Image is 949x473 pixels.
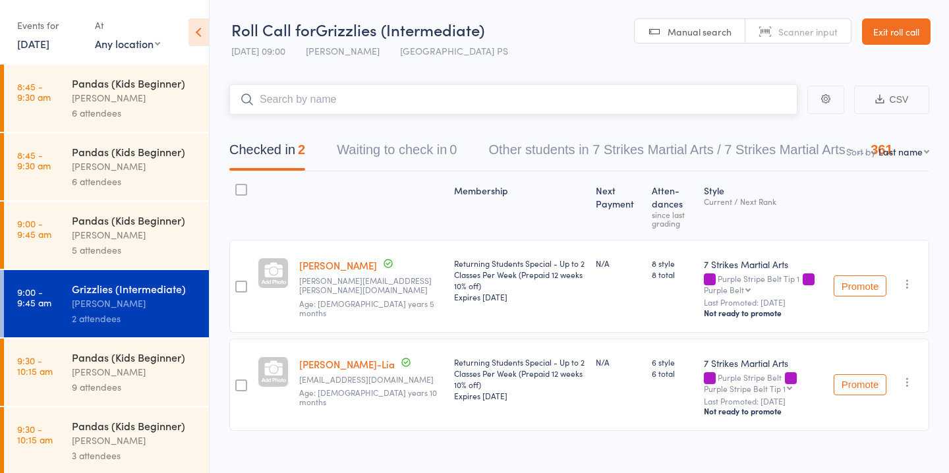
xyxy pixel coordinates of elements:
div: 9 attendees [72,379,198,395]
div: Next Payment [590,177,647,234]
time: 9:00 - 9:45 am [17,287,51,308]
button: Promote [834,374,886,395]
a: 9:30 -10:15 amPandas (Kids Beginner)[PERSON_NAME]9 attendees [4,339,209,406]
div: At [95,14,160,36]
div: [PERSON_NAME] [72,296,198,311]
span: Grizzlies (Intermediate) [316,18,484,40]
small: Last Promoted: [DATE] [704,397,823,406]
a: 8:45 -9:30 amPandas (Kids Beginner)[PERSON_NAME]6 attendees [4,133,209,200]
time: 8:45 - 9:30 am [17,150,51,171]
div: Not ready to promote [704,406,823,416]
time: 9:30 - 10:15 am [17,424,53,445]
span: 6 style [652,356,693,368]
label: Sort by [846,145,876,158]
a: [DATE] [17,36,49,51]
div: Current / Next Rank [704,197,823,206]
div: 3 attendees [72,448,198,463]
div: Pandas (Kids Beginner) [72,76,198,90]
div: Purple Stripe Belt [704,373,823,393]
div: 361 [871,142,892,157]
div: Pandas (Kids Beginner) [72,418,198,433]
div: N/A [596,356,641,368]
div: Not ready to promote [704,308,823,318]
span: [DATE] 09:00 [231,44,285,57]
div: Purple Belt [704,285,744,294]
div: Pandas (Kids Beginner) [72,144,198,159]
div: 6 attendees [72,174,198,189]
button: Promote [834,275,886,296]
div: Style [699,177,828,234]
div: Purple Stripe Belt Tip 1 [704,274,823,294]
div: [PERSON_NAME] [72,159,198,174]
div: Pandas (Kids Beginner) [72,350,198,364]
small: Last Promoted: [DATE] [704,298,823,307]
div: Pandas (Kids Beginner) [72,213,198,227]
span: Scanner input [778,25,838,38]
a: 9:00 -9:45 amPandas (Kids Beginner)[PERSON_NAME]5 attendees [4,202,209,269]
a: 9:00 -9:45 amGrizzlies (Intermediate)[PERSON_NAME]2 attendees [4,270,209,337]
div: Purple Stripe Belt Tip 1 [704,384,786,393]
div: [PERSON_NAME] [72,364,198,379]
div: Any location [95,36,160,51]
span: [PERSON_NAME] [306,44,380,57]
button: Other students in 7 Strikes Martial Arts / 7 Strikes Martial Arts - ...361 [488,136,892,171]
div: Returning Students Special - Up to 2 Classes Per Week (Prepaid 12 weeks 10% off) [454,258,585,302]
span: 8 total [652,269,693,280]
time: 8:45 - 9:30 am [17,81,51,102]
div: 7 Strikes Martial Arts [704,258,823,271]
div: 2 [298,142,305,157]
button: Waiting to check in0 [337,136,457,171]
div: Last name [878,145,923,158]
div: [PERSON_NAME] [72,90,198,105]
small: lauragurrieri75@gmail.com [299,375,444,384]
button: Checked in2 [229,136,305,171]
span: 6 total [652,368,693,379]
div: Membership [449,177,590,234]
span: Manual search [668,25,732,38]
div: Atten­dances [647,177,699,234]
div: 5 attendees [72,242,198,258]
span: Age: [DEMOGRAPHIC_DATA] years 5 months [299,298,434,318]
a: 8:45 -9:30 amPandas (Kids Beginner)[PERSON_NAME]6 attendees [4,65,209,132]
div: Returning Students Special - Up to 2 Classes Per Week (Prepaid 12 weeks 10% off) [454,356,585,401]
small: katherine.rsy.lim@gmail.com [299,276,444,295]
span: Age: [DEMOGRAPHIC_DATA] years 10 months [299,387,437,407]
a: [PERSON_NAME]-Lia [299,357,395,371]
div: Grizzlies (Intermediate) [72,281,198,296]
div: 6 attendees [72,105,198,121]
span: [GEOGRAPHIC_DATA] PS [400,44,508,57]
a: [PERSON_NAME] [299,258,377,272]
div: [PERSON_NAME] [72,227,198,242]
div: 2 attendees [72,311,198,326]
time: 9:00 - 9:45 am [17,218,51,239]
a: Exit roll call [862,18,931,45]
input: Search by name [229,84,797,115]
span: 8 style [652,258,693,269]
div: Expires [DATE] [454,291,585,302]
button: CSV [854,86,929,114]
time: 9:30 - 10:15 am [17,355,53,376]
div: Expires [DATE] [454,390,585,401]
div: 7 Strikes Martial Arts [704,356,823,370]
span: Roll Call for [231,18,316,40]
div: 0 [449,142,457,157]
div: Events for [17,14,82,36]
div: N/A [596,258,641,269]
div: [PERSON_NAME] [72,433,198,448]
div: since last grading [652,210,693,227]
